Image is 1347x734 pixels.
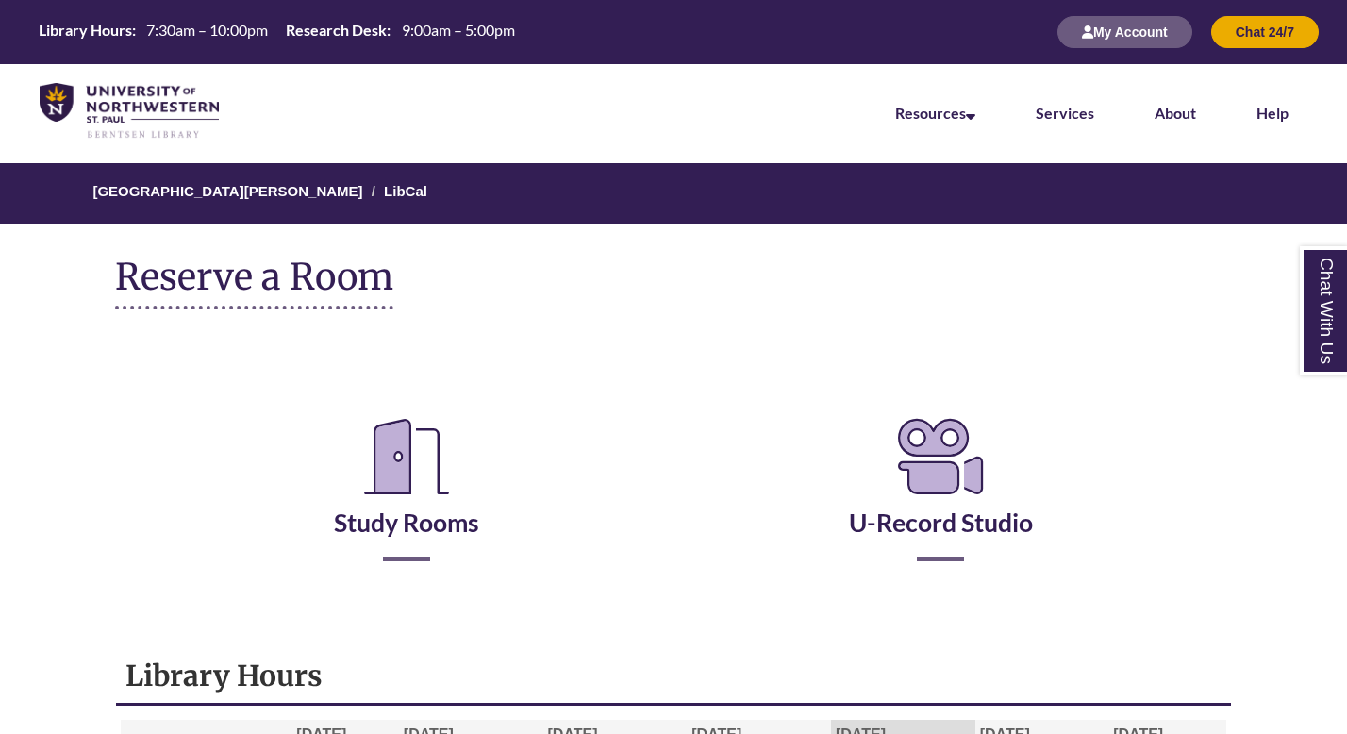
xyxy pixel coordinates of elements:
h1: Reserve a Room [115,257,393,309]
nav: Breadcrumb [115,163,1232,224]
img: UNWSP Library Logo [40,83,219,140]
div: Reserve a Room [115,357,1232,617]
th: Library Hours: [31,20,139,41]
button: My Account [1057,16,1192,48]
span: 7:30am – 10:00pm [146,21,268,39]
a: Help [1256,104,1289,122]
th: Research Desk: [278,20,393,41]
h1: Library Hours [125,658,1222,693]
a: My Account [1057,24,1192,40]
a: Resources [895,104,975,122]
a: Services [1036,104,1094,122]
a: About [1155,104,1196,122]
a: U-Record Studio [849,460,1033,538]
a: LibCal [384,183,427,199]
a: [GEOGRAPHIC_DATA][PERSON_NAME] [92,183,362,199]
a: Chat 24/7 [1211,24,1319,40]
table: Hours Today [31,20,522,42]
button: Chat 24/7 [1211,16,1319,48]
a: Hours Today [31,20,522,44]
a: Study Rooms [334,460,479,538]
span: 9:00am – 5:00pm [402,21,515,39]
